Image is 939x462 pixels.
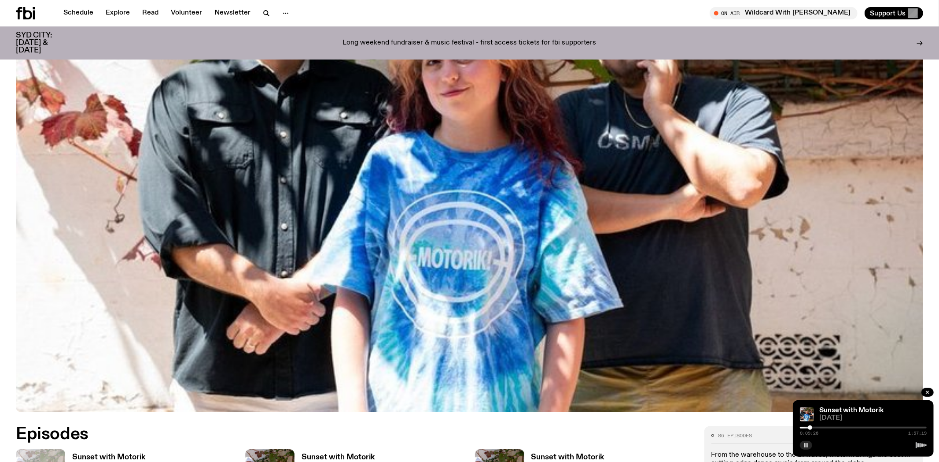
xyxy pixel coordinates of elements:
span: 86 episodes [718,433,752,438]
button: Support Us [865,7,923,19]
a: Read [137,7,164,19]
span: [DATE] [819,415,927,421]
a: Explore [100,7,135,19]
h3: SYD CITY: [DATE] & [DATE] [16,32,72,54]
button: On AirWildcard With [PERSON_NAME] [710,7,858,19]
span: 1:57:19 [908,431,927,436]
a: Sunset with Motorik [819,407,884,414]
h3: Sunset with Motorik [302,454,375,461]
a: Volunteer [166,7,207,19]
h3: Sunset with Motorik [531,454,604,461]
span: 0:09:26 [800,431,818,436]
h2: Episodes [16,426,617,442]
p: Long weekend fundraiser & music festival - first access tickets for fbi supporters [343,39,597,47]
img: Andrew, Reenie, and Pat stand in a row, smiling at the camera, in dappled light with a vine leafe... [800,407,814,421]
span: Support Us [870,9,906,17]
a: Schedule [58,7,99,19]
a: Newsletter [209,7,256,19]
h3: Sunset with Motorik [72,454,145,461]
